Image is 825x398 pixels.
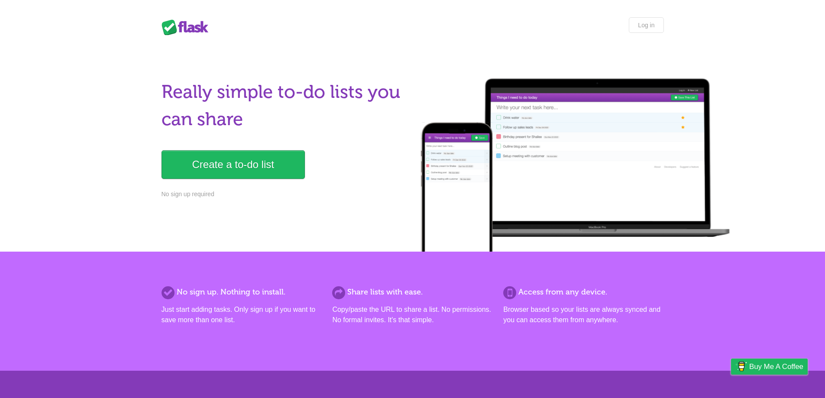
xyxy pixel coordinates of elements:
img: Buy me a coffee [735,359,747,374]
a: Buy me a coffee [731,359,808,375]
p: No sign up required [162,190,408,199]
a: Log in [629,17,663,33]
h1: Really simple to-do lists you can share [162,78,408,133]
div: Flask Lists [162,19,214,35]
p: Copy/paste the URL to share a list. No permissions. No formal invites. It's that simple. [332,304,492,325]
h2: Access from any device. [503,286,663,298]
h2: No sign up. Nothing to install. [162,286,322,298]
p: Browser based so your lists are always synced and you can access them from anywhere. [503,304,663,325]
span: Buy me a coffee [749,359,803,374]
h2: Share lists with ease. [332,286,492,298]
a: Create a to-do list [162,150,305,179]
p: Just start adding tasks. Only sign up if you want to save more than one list. [162,304,322,325]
